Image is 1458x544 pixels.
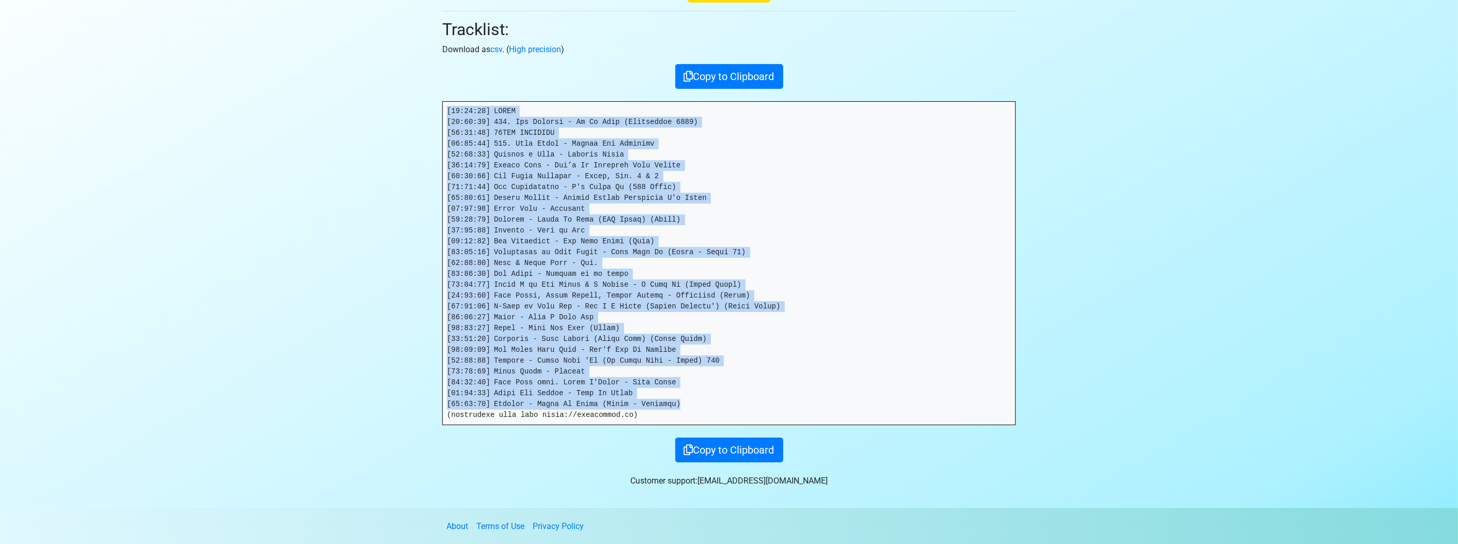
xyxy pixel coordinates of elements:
[442,20,1016,39] h2: Tracklist:
[476,521,524,531] a: Terms of Use
[446,521,468,531] a: About
[490,44,502,54] a: csv
[675,438,783,462] button: Copy to Clipboard
[443,102,1015,425] pre: [19:24:28] LOREM [20:60:39] 434. Ips Dolorsi - Am Co Adip (Elitseddoe 6889) [56:31:48] 76TEM INCI...
[442,43,1016,56] p: Download as . ( )
[509,44,561,54] a: High precision
[533,521,584,531] a: Privacy Policy
[675,64,783,89] button: Copy to Clipboard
